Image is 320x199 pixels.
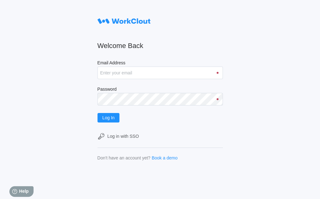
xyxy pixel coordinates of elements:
h2: Welcome Back [97,41,223,50]
div: Log in with SSO [108,134,139,139]
span: Log In [102,116,115,120]
label: Password [97,87,223,93]
input: Enter your email [97,67,223,79]
a: Log in with SSO [97,132,223,140]
button: Log In [97,113,120,122]
label: Email Address [97,60,223,67]
div: Don't have an account yet? [97,155,150,160]
a: Book a demo [152,155,178,160]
